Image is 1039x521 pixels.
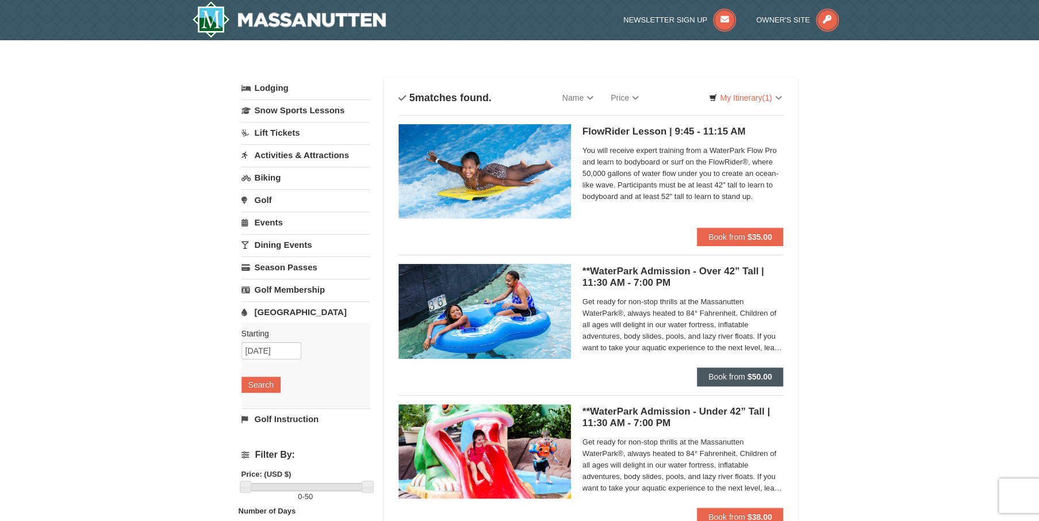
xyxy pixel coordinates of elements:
span: Newsletter Sign Up [623,16,707,24]
strong: $50.00 [747,372,772,381]
h4: Filter By: [241,450,370,460]
a: Newsletter Sign Up [623,16,736,24]
a: Price [602,86,647,109]
span: Get ready for non-stop thrills at the Massanutten WaterPark®, always heated to 84° Fahrenheit. Ch... [582,296,784,354]
a: Lodging [241,78,370,98]
span: 50 [305,492,313,501]
a: Lift Tickets [241,122,370,143]
h5: FlowRider Lesson | 9:45 - 11:15 AM [582,126,784,137]
h4: matches found. [398,92,492,104]
a: Biking [241,167,370,188]
a: Golf Membership [241,279,370,300]
a: My Itinerary(1) [701,89,789,106]
a: [GEOGRAPHIC_DATA] [241,301,370,323]
button: Book from $50.00 [697,367,784,386]
a: Dining Events [241,234,370,255]
a: Owner's Site [756,16,839,24]
span: Book from [708,372,745,381]
label: - [241,491,370,503]
span: Get ready for non-stop thrills at the Massanutten WaterPark®, always heated to 84° Fahrenheit. Ch... [582,436,784,494]
span: You will receive expert training from a WaterPark Flow Pro and learn to bodyboard or surf on the ... [582,145,784,202]
span: 5 [409,92,415,104]
button: Search [241,377,281,393]
span: (1) [762,93,772,102]
button: Book from $35.00 [697,228,784,246]
label: Starting [241,328,361,339]
span: Owner's Site [756,16,810,24]
h5: **WaterPark Admission - Under 42” Tall | 11:30 AM - 7:00 PM [582,406,784,429]
a: Season Passes [241,256,370,278]
a: Golf [241,189,370,210]
strong: $35.00 [747,232,772,242]
a: Events [241,212,370,233]
a: Snow Sports Lessons [241,99,370,121]
img: 6619917-216-363963c7.jpg [398,124,571,219]
span: 0 [298,492,302,501]
h5: **WaterPark Admission - Over 42” Tall | 11:30 AM - 7:00 PM [582,266,784,289]
img: Massanutten Resort Logo [192,1,386,38]
img: 6619917-732-e1c471e4.jpg [398,404,571,499]
img: 6619917-720-80b70c28.jpg [398,264,571,358]
a: Massanutten Resort [192,1,386,38]
a: Golf Instruction [241,408,370,430]
strong: Number of Days [239,507,296,515]
a: Activities & Attractions [241,144,370,166]
a: Name [554,86,602,109]
span: Book from [708,232,745,242]
strong: Price: (USD $) [241,470,292,478]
